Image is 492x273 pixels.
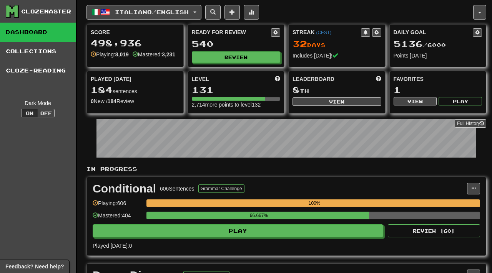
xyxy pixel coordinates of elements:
[6,99,70,107] div: Dark Mode
[293,28,361,36] div: Streak
[376,75,381,83] span: This week in points, UTC
[192,28,271,36] div: Ready for Review
[192,101,281,109] div: 2,714 more points to level 132
[293,39,381,49] div: Day s
[275,75,280,83] span: Score more points to level up
[224,5,240,20] button: Add sentence to collection
[293,97,381,106] button: View
[394,52,482,59] div: Points [DATE]
[394,38,423,49] span: 5136
[192,85,281,95] div: 131
[394,42,446,48] span: / 6000
[198,184,244,193] button: Grammar Challenge
[192,39,281,49] div: 540
[455,119,486,128] a: Full History
[91,97,180,105] div: New / Review
[21,109,38,117] button: On
[162,51,175,58] strong: 3,231
[91,98,94,104] strong: 0
[93,183,156,194] div: Conditional
[93,243,132,249] span: Played [DATE]: 0
[93,224,383,237] button: Play
[91,84,113,95] span: 184
[91,75,131,83] span: Played [DATE]
[293,84,300,95] span: 8
[86,5,201,20] button: Italiano/English
[91,85,180,95] div: sentences
[149,199,480,207] div: 100%
[244,5,259,20] button: More stats
[5,263,64,270] span: Open feedback widget
[388,224,480,237] button: Review (60)
[293,52,381,59] div: Includes [DATE]!
[160,185,194,192] div: 606 Sentences
[293,85,381,95] div: th
[93,199,143,212] div: Playing: 606
[93,212,143,224] div: Mastered: 404
[91,51,129,58] div: Playing:
[293,38,307,49] span: 32
[21,8,71,15] div: Clozemaster
[91,38,180,48] div: 498,936
[115,9,189,15] span: Italiano / English
[38,109,55,117] button: Off
[86,165,486,173] p: In Progress
[133,51,175,58] div: Mastered:
[108,98,116,104] strong: 184
[394,85,482,95] div: 1
[394,28,473,37] div: Daily Goal
[316,30,331,35] a: (CEST)
[149,212,369,219] div: 66.667%
[192,75,209,83] span: Level
[394,97,437,105] button: View
[394,75,482,83] div: Favorites
[192,51,281,63] button: Review
[439,97,482,105] button: Play
[293,75,334,83] span: Leaderboard
[115,51,129,58] strong: 8,019
[205,5,221,20] button: Search sentences
[91,28,180,36] div: Score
